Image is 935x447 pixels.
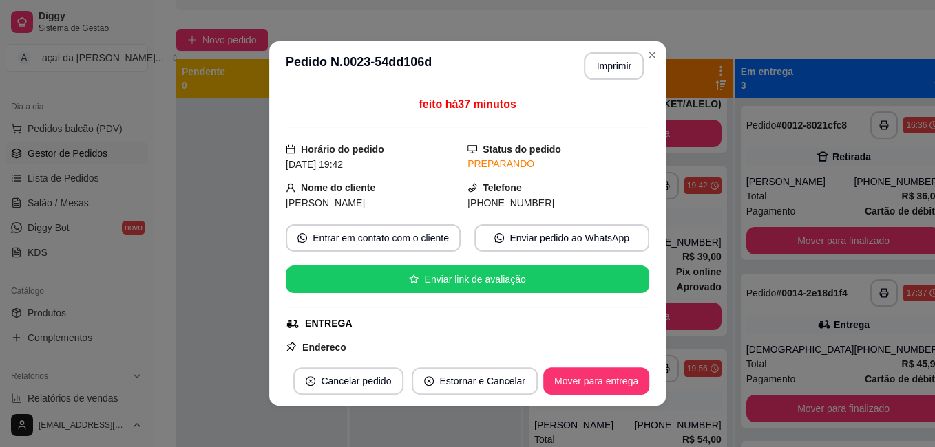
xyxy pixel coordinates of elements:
[306,376,315,386] span: close-circle
[409,274,419,284] span: star
[286,144,295,154] span: calendar
[301,144,384,155] strong: Horário do pedido
[584,52,644,80] button: Imprimir
[494,233,504,243] span: whats-app
[467,144,477,154] span: desktop
[286,197,365,208] span: [PERSON_NAME]
[419,98,516,110] span: feito há 37 minutos
[483,144,561,155] strong: Status do pedido
[286,265,649,293] button: starEnviar link de avaliação
[543,367,649,395] button: Mover para entrega
[302,342,346,353] strong: Endereço
[424,376,434,386] span: close-circle
[305,316,352,331] div: ENTREGA
[467,197,554,208] span: [PHONE_NUMBER]
[286,341,297,352] span: pushpin
[286,52,432,80] h3: Pedido N. 0023-54dd106d
[412,367,538,395] button: close-circleEstornar e Cancelar
[293,367,403,395] button: close-circleCancelar pedido
[467,157,649,171] div: PREPARANDO
[467,183,477,193] span: phone
[297,233,307,243] span: whats-app
[286,159,343,170] span: [DATE] 19:42
[286,224,461,252] button: whats-appEntrar em contato com o cliente
[641,44,663,66] button: Close
[286,183,295,193] span: user
[474,224,649,252] button: whats-appEnviar pedido ao WhatsApp
[483,182,522,193] strong: Telefone
[301,182,375,193] strong: Nome do cliente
